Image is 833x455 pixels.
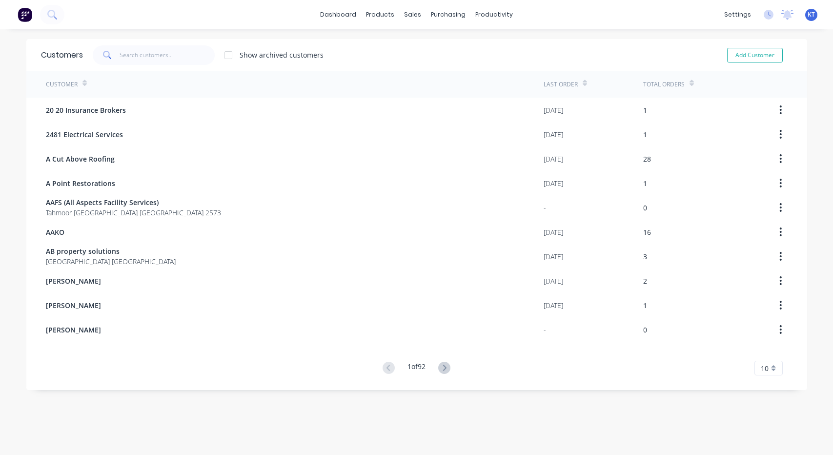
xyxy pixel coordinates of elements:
span: 2481 Electrical Services [46,129,123,140]
div: - [544,203,546,213]
div: 1 [643,178,647,188]
div: 1 [643,129,647,140]
div: 1 [643,300,647,310]
img: Factory [18,7,32,22]
div: settings [719,7,756,22]
div: [DATE] [544,154,563,164]
span: Tahmoor [GEOGRAPHIC_DATA] [GEOGRAPHIC_DATA] 2573 [46,207,221,218]
span: A Cut Above Roofing [46,154,115,164]
div: - [544,325,546,335]
div: Last Order [544,80,578,89]
div: 0 [643,325,647,335]
div: 1 of 92 [407,361,426,375]
div: Customers [41,49,83,61]
div: 0 [643,203,647,213]
div: Show archived customers [240,50,324,60]
span: KT [808,10,815,19]
div: [DATE] [544,178,563,188]
a: dashboard [315,7,361,22]
span: 10 [761,363,769,373]
span: [PERSON_NAME] [46,325,101,335]
div: 2 [643,276,647,286]
span: A Point Restorations [46,178,115,188]
div: [DATE] [544,276,563,286]
span: 20 20 Insurance Brokers [46,105,126,115]
input: Search customers... [120,45,215,65]
div: Customer [46,80,78,89]
div: [DATE] [544,105,563,115]
div: purchasing [426,7,470,22]
span: [PERSON_NAME] [46,300,101,310]
div: products [361,7,399,22]
div: Total Orders [643,80,685,89]
div: [DATE] [544,227,563,237]
div: productivity [470,7,518,22]
div: sales [399,7,426,22]
div: [DATE] [544,129,563,140]
div: 28 [643,154,651,164]
button: Add Customer [727,48,783,62]
div: 1 [643,105,647,115]
div: [DATE] [544,251,563,262]
div: [DATE] [544,300,563,310]
span: [GEOGRAPHIC_DATA] [GEOGRAPHIC_DATA] [46,256,176,267]
span: AAKO [46,227,64,237]
span: AAFS (All Aspects Facility Services) [46,197,221,207]
span: [PERSON_NAME] [46,276,101,286]
span: AB property solutions [46,246,176,256]
div: 16 [643,227,651,237]
div: 3 [643,251,647,262]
